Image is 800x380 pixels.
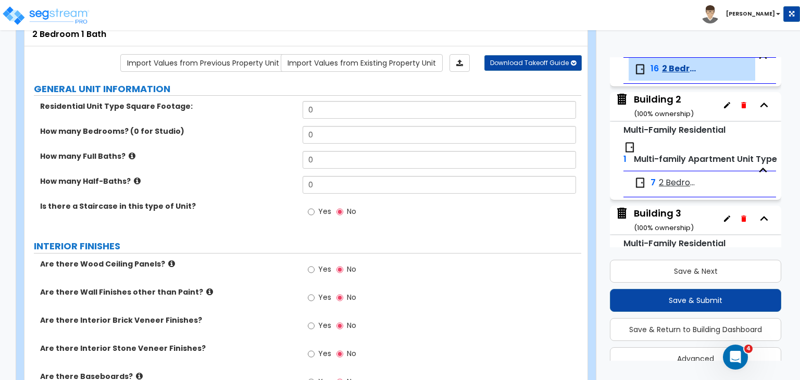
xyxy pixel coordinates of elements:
[336,206,343,218] input: No
[634,153,777,165] span: Multi-family Apartment Unit Type
[40,259,295,269] label: Are there Wood Ceiling Panels?
[623,141,636,154] img: door.png
[336,348,343,360] input: No
[318,348,331,359] span: Yes
[623,153,627,165] span: 1
[40,151,295,161] label: How many Full Baths?
[701,5,719,23] img: avatar.png
[40,126,295,136] label: How many Bedrooms? (0 for Studio)
[610,260,781,283] button: Save & Next
[336,320,343,332] input: No
[651,177,656,189] span: 7
[168,260,175,268] i: click for more info!
[490,58,569,67] span: Download Takeoff Guide
[136,372,143,380] i: click for more info!
[347,320,356,331] span: No
[308,264,315,275] input: Yes
[40,101,295,111] label: Residential Unit Type Square Footage:
[610,347,781,370] button: Advanced
[206,288,213,296] i: click for more info!
[129,152,135,160] i: click for more info!
[623,124,726,136] small: Multi-Family Residential
[40,176,295,186] label: How many Half-Baths?
[634,109,694,119] small: ( 100 % ownership)
[336,292,343,303] input: No
[347,348,356,359] span: No
[651,63,659,75] span: 16
[308,348,315,360] input: Yes
[318,292,331,302] span: Yes
[634,176,646,189] img: door.png
[318,320,331,331] span: Yes
[449,54,470,72] a: Import the dynamic attributes value through Excel sheet
[610,289,781,312] button: Save & Submit
[634,223,694,233] small: ( 100 % ownership)
[615,207,694,233] span: Building 3
[615,93,694,119] span: Building 2
[723,345,748,370] iframe: Intercom live chat
[726,10,775,18] b: [PERSON_NAME]
[347,292,356,302] span: No
[634,93,694,119] div: Building 2
[318,206,331,217] span: Yes
[2,5,90,26] img: logo_pro_r.png
[347,264,356,274] span: No
[281,54,443,72] a: Import the dynamic attribute values from existing properties.
[40,287,295,297] label: Are there Wall Finishes other than Paint?
[308,206,315,218] input: Yes
[308,320,315,332] input: Yes
[615,93,629,106] img: building.svg
[120,54,286,72] a: Import the dynamic attribute values from previous properties.
[610,318,781,341] button: Save & Return to Building Dashboard
[40,343,295,353] label: Are there Interior Stone Veneer Finishes?
[347,206,356,217] span: No
[634,207,694,233] div: Building 3
[34,82,581,96] label: GENERAL UNIT INFORMATION
[662,63,698,75] span: 2 Bedroom 1 Bath
[615,207,629,220] img: building.svg
[32,29,580,41] div: 2 Bedroom 1 Bath
[623,237,726,249] small: Multi-Family Residential
[308,292,315,303] input: Yes
[40,201,295,211] label: Is there a Staircase in this type of Unit?
[318,264,331,274] span: Yes
[134,177,141,185] i: click for more info!
[484,55,582,71] button: Download Takeoff Guide
[659,177,698,189] span: 2 Bedroom 1 Bath
[34,239,581,253] label: INTERIOR FINISHES
[744,345,753,353] span: 4
[336,264,343,275] input: No
[634,63,646,75] img: door.png
[40,315,295,325] label: Are there Interior Brick Veneer Finishes?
